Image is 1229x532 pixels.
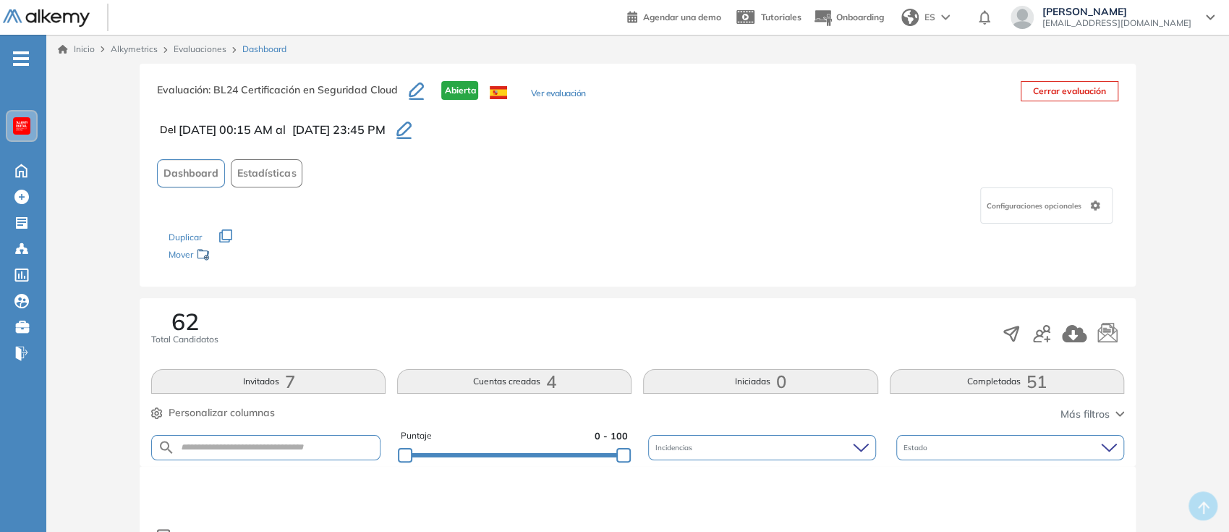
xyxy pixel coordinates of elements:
div: Mover [169,242,313,269]
a: Evaluaciones [174,43,226,54]
span: Agendar una demo [643,12,721,22]
img: arrow [941,14,950,20]
span: Total Candidatos [151,333,218,346]
span: Alkymetrics [111,43,158,54]
a: Inicio [58,43,95,56]
img: Logo [3,9,90,28]
button: Dashboard [157,159,225,187]
div: Estado [896,435,1124,460]
span: Personalizar columnas [169,405,275,421]
span: 0 - 100 [595,429,628,443]
span: al [276,121,286,138]
button: Estadísticas [231,159,302,187]
span: ES [924,11,935,24]
div: Incidencias [648,435,876,460]
span: Incidencias [655,442,695,453]
button: Iniciadas0 [643,369,877,394]
button: Ver evaluación [530,87,585,102]
span: Del [160,122,176,138]
span: Dashboard [242,43,286,56]
button: Cerrar evaluación [1021,81,1118,101]
button: Completadas51 [890,369,1124,394]
span: Estadísticas [237,166,296,181]
span: Dashboard [163,166,218,181]
span: Configuraciones opcionales [987,200,1084,211]
span: [PERSON_NAME] [1042,6,1191,17]
span: [DATE] 00:15 AM [179,121,273,138]
button: Cuentas creadas4 [397,369,631,394]
span: 62 [171,310,199,333]
span: Estado [903,442,930,453]
span: Abierta [441,81,478,100]
span: Puntaje [401,429,432,443]
span: Duplicar [169,232,202,242]
span: [DATE] 23:45 PM [292,121,385,138]
div: Configuraciones opcionales [980,187,1113,224]
button: Invitados7 [151,369,386,394]
h3: Evaluación [157,81,409,111]
span: Más filtros [1060,407,1110,422]
button: Personalizar columnas [151,405,275,421]
img: SEARCH_ALT [158,439,175,457]
a: Agendar una demo [627,7,721,25]
button: Onboarding [813,2,884,33]
span: : BL24 Certificación en Seguridad Cloud [208,83,397,96]
span: [EMAIL_ADDRESS][DOMAIN_NAME] [1042,17,1191,29]
img: ESP [490,86,507,99]
i: - [13,57,29,60]
span: Tutoriales [761,12,801,22]
button: Más filtros [1060,407,1124,422]
span: Onboarding [836,12,884,22]
img: https://assets.alkemy.org/workspaces/620/d203e0be-08f6-444b-9eae-a92d815a506f.png [16,120,27,132]
img: world [901,9,919,26]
